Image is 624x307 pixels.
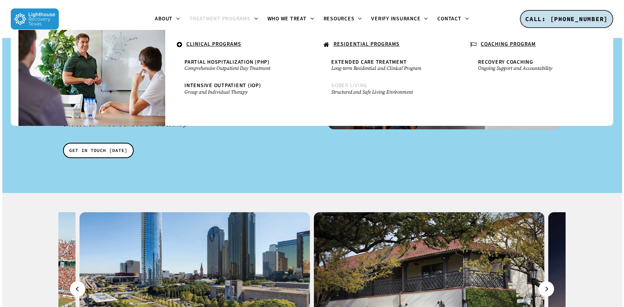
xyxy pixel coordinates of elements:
[327,79,443,99] a: Sober LivingStructured and Safe Living Environment
[331,82,367,89] span: Sober Living
[181,56,297,75] a: Partial Hospitalization (PHP)Comprehensive Outpatient Day Treatment
[189,15,251,23] span: Treatment Programs
[185,16,263,22] a: Treatment Programs
[26,38,158,51] a: .
[331,58,407,66] span: Extended Care Treatment
[437,15,461,23] span: Contact
[186,40,241,48] u: CLINICAL PROGRAMS
[184,89,293,95] small: Group and Individual Therapy
[433,16,473,22] a: Contact
[184,58,270,66] span: Partial Hospitalization (PHP)
[539,281,554,297] button: Next
[155,15,173,23] span: About
[263,16,319,22] a: Who We Treat
[334,40,400,48] u: RESIDENTIAL PROGRAMS
[70,281,85,297] button: Previous
[30,40,32,48] span: .
[150,16,185,22] a: About
[367,16,433,22] a: Verify Insurance
[267,15,307,23] span: Who We Treat
[478,65,586,71] small: Ongoing Support and Accountability
[63,143,134,158] a: GET IN TOUCH [DATE]
[520,10,613,28] a: CALL: [PHONE_NUMBER]
[181,79,297,99] a: Intensive Outpatient (IOP)Group and Individual Therapy
[466,38,598,52] a: COACHING PROGRAM
[324,15,355,23] span: Resources
[327,56,443,75] a: Extended Care TreatmentLong-term Residential and Clinical Program
[371,15,420,23] span: Verify Insurance
[525,15,608,23] span: CALL: [PHONE_NUMBER]
[474,56,590,75] a: Recovery CoachingOngoing Support and Accountability
[478,58,533,66] span: Recovery Coaching
[184,65,293,71] small: Comprehensive Outpatient Day Treatment
[319,16,367,22] a: Resources
[331,65,440,71] small: Long-term Residential and Clinical Program
[11,8,59,30] img: Lighthouse Recovery Texas
[69,147,128,154] span: GET IN TOUCH [DATE]
[481,40,536,48] u: COACHING PROGRAM
[173,38,304,52] a: CLINICAL PROGRAMS
[320,38,451,52] a: RESIDENTIAL PROGRAMS
[331,89,440,95] small: Structured and Safe Living Environment
[184,82,261,89] span: Intensive Outpatient (IOP)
